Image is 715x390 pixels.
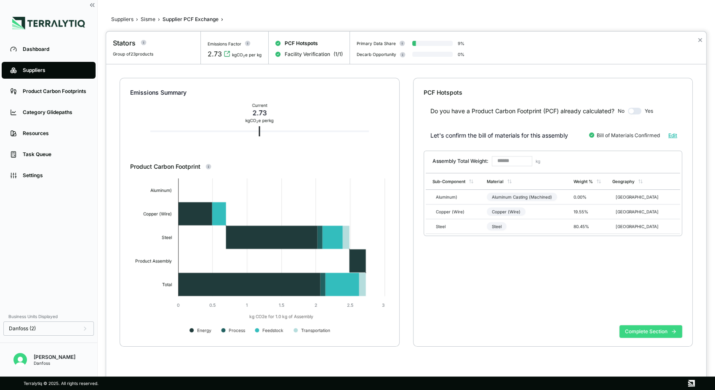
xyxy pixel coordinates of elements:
text: 0.5 [209,302,216,308]
div: Aluminum Casting (Machined) [487,193,557,201]
div: Aluminum) [432,194,473,199]
div: 80.45 % [574,222,599,231]
text: kg CO2e for 1.0 kg of Assembly [249,314,313,319]
text: Aluminum) [150,188,172,193]
text: Steel [162,235,172,240]
sub: 2 [243,54,245,58]
span: Group of 23 products [113,51,153,56]
div: 19.55 % [574,207,599,216]
text: Product Assembly [135,258,172,264]
div: Copper (Wire) [432,209,473,214]
div: kgCO e per kg [232,52,261,57]
text: 3 [382,302,384,308]
div: Let's confirm the bill of materials for this assembly [430,131,568,140]
div: Do you have a Product Carbon Footprint (PCF) already calculated? [430,107,614,115]
text: Transportation [301,328,330,333]
span: Bill of Materials Confirmed [597,132,660,139]
div: 2.73 [245,108,274,118]
text: Total [162,282,172,287]
button: Edit [663,130,682,141]
text: 1.5 [279,302,284,308]
div: Sub-Component [432,179,465,184]
div: Decarb Opportunity [357,52,396,57]
div: Emissions Summary [130,88,389,97]
button: Complete Section [619,325,682,338]
div: 0 % [458,52,464,57]
text: Process [229,328,245,333]
text: Energy [197,328,211,333]
div: Geography [612,179,635,184]
div: 0.00 % [574,193,599,201]
div: Product Carbon Footprint [130,162,389,171]
span: Facility Verification [285,51,330,58]
div: 9 % [458,41,464,46]
div: 2.73 [208,49,222,59]
div: Primary Data Share [357,41,396,46]
text: Feedstock [262,328,283,333]
div: Steel [487,222,507,231]
span: Yes [645,108,653,114]
text: 1 [246,302,248,308]
div: Copper (Wire) [487,207,526,216]
div: Emissions Factor [208,41,241,46]
span: PCF Hotspots [285,40,318,47]
div: Stators [113,38,136,48]
div: Material [487,179,504,184]
div: Weight % [574,179,593,184]
div: Steel [432,224,473,229]
text: 2.5 [347,302,353,308]
div: [GEOGRAPHIC_DATA] [612,193,669,201]
sub: 2 [256,120,259,124]
button: Close [697,35,703,45]
div: PCF Hotspots [424,88,682,97]
span: No [618,108,624,114]
text: Copper (Wire) [143,211,172,217]
div: Current [245,103,274,108]
span: kg [536,159,540,164]
svg: View audit trail [224,50,230,57]
h3: Assembly Total Weight: [432,158,488,164]
div: [GEOGRAPHIC_DATA] [612,222,669,231]
div: kg CO e per kg [245,118,274,123]
span: ( 1 / 1 ) [333,51,343,58]
text: 0 [177,302,179,308]
text: 2 [315,302,317,308]
div: [GEOGRAPHIC_DATA] [612,207,669,216]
